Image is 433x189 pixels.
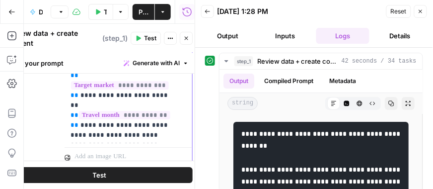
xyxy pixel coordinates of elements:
button: Compiled Prompt [258,74,319,89]
span: Generate with AI [133,59,180,68]
button: Output [201,28,255,44]
span: Test [144,34,156,43]
button: Test [131,32,161,45]
button: Metadata [323,74,362,89]
span: Publish [139,7,148,17]
span: Reset [391,7,407,16]
button: Details [373,28,427,44]
span: Review data + create content [257,56,338,66]
button: Reset [386,5,411,18]
button: Publish [133,4,154,20]
span: ( step_1 ) [102,33,128,43]
textarea: Review data + create content [7,28,100,48]
span: 42 seconds / 34 tasks [342,57,417,66]
button: Data review + content creation for Where is Hot [24,4,49,20]
button: Output [223,74,254,89]
span: Test [93,170,107,180]
button: Logs [316,28,370,44]
button: Test [6,167,193,183]
span: step_1 [234,56,253,66]
button: Generate with AI [120,57,193,70]
button: Draft [51,5,69,18]
span: Test Data [104,7,107,17]
div: Write your prompt [0,53,199,73]
span: string [227,97,258,110]
button: Test Data [88,4,113,20]
button: 42 seconds / 34 tasks [219,53,423,69]
span: Data review + content creation for Where is Hot [39,7,43,17]
button: Inputs [259,28,312,44]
